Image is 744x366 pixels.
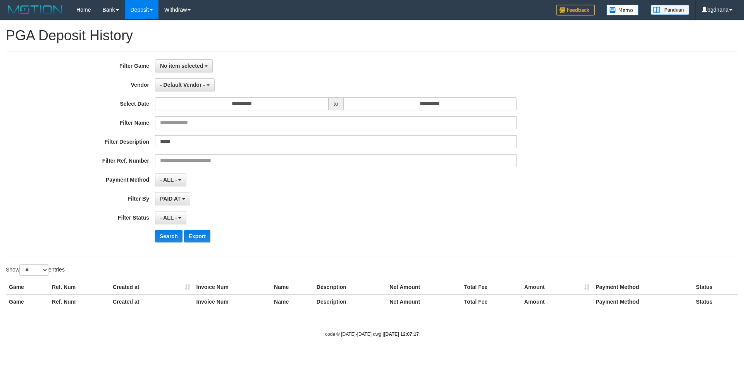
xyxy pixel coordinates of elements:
th: Name [271,294,313,309]
th: Status [693,294,738,309]
th: Total Fee [461,280,521,294]
th: Name [271,280,313,294]
strong: [DATE] 12:07:17 [384,332,419,337]
th: Amount [521,280,592,294]
span: No item selected [160,63,203,69]
th: Invoice Num [193,280,271,294]
button: - ALL - [155,211,186,224]
th: Status [693,280,738,294]
span: to [329,97,343,110]
select: Showentries [19,264,48,276]
span: - ALL - [160,177,177,183]
span: - Default Vendor - [160,82,205,88]
small: code © [DATE]-[DATE] dwg | [325,332,419,337]
button: PAID AT [155,192,190,205]
button: - ALL - [155,173,186,186]
th: Net Amount [386,294,461,309]
span: PAID AT [160,196,181,202]
th: Net Amount [386,280,461,294]
th: Description [313,280,386,294]
th: Ref. Num [49,280,110,294]
button: No item selected [155,59,213,72]
img: Button%20Memo.svg [606,5,639,15]
th: Created at [110,294,193,309]
img: Feedback.jpg [556,5,595,15]
th: Payment Method [592,294,693,309]
span: - ALL - [160,215,177,221]
button: - Default Vendor - [155,78,215,91]
th: Invoice Num [193,294,271,309]
button: Export [184,230,210,242]
th: Game [6,294,49,309]
th: Amount [521,294,592,309]
th: Ref. Num [49,294,110,309]
th: Payment Method [592,280,693,294]
th: Game [6,280,49,294]
th: Description [313,294,386,309]
img: panduan.png [651,5,689,15]
label: Show entries [6,264,65,276]
th: Created at [110,280,193,294]
img: MOTION_logo.png [6,4,65,15]
th: Total Fee [461,294,521,309]
button: Search [155,230,183,242]
h1: PGA Deposit History [6,28,738,43]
